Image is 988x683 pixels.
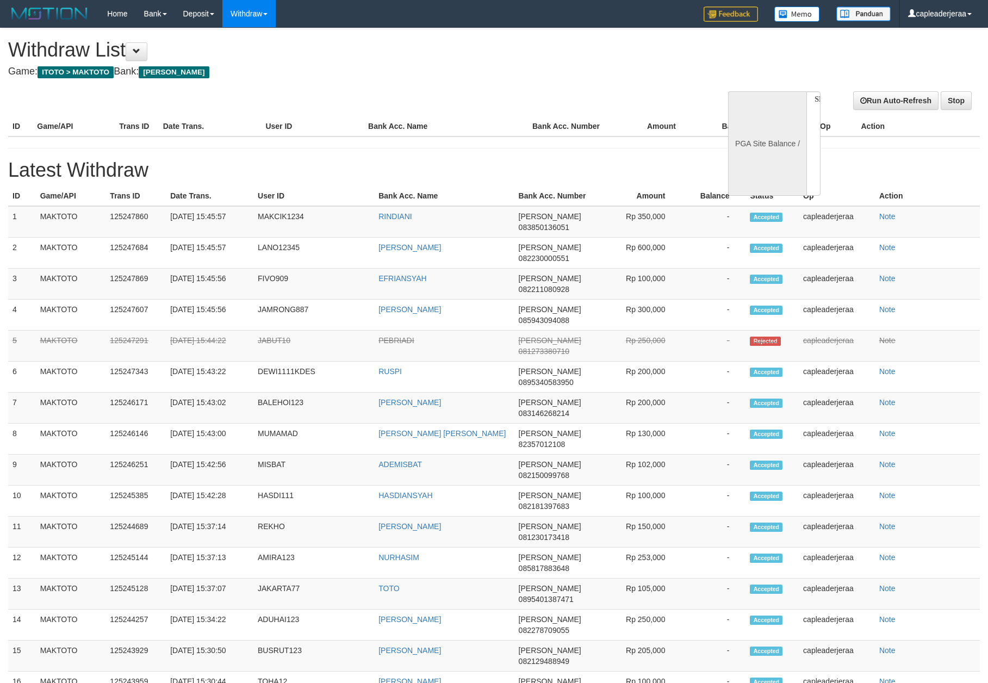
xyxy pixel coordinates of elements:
[166,455,253,486] td: [DATE] 15:42:56
[799,486,875,517] td: capleaderjeraa
[606,424,681,455] td: Rp 130,000
[8,159,980,181] h1: Latest Withdraw
[105,486,166,517] td: 125245385
[105,393,166,424] td: 125246171
[875,186,980,206] th: Action
[519,274,581,283] span: [PERSON_NAME]
[36,206,106,238] td: MAKTOTO
[374,186,514,206] th: Bank Acc. Name
[253,331,374,362] td: JABUT10
[253,486,374,517] td: HASDI111
[610,116,692,136] th: Amount
[378,615,441,624] a: [PERSON_NAME]
[166,269,253,300] td: [DATE] 15:45:56
[836,7,891,21] img: panduan.png
[514,186,606,206] th: Bank Acc. Number
[681,455,745,486] td: -
[105,238,166,269] td: 125247684
[519,305,581,314] span: [PERSON_NAME]
[750,647,782,656] span: Accepted
[8,116,33,136] th: ID
[606,331,681,362] td: Rp 250,000
[750,523,782,532] span: Accepted
[8,641,36,672] td: 15
[253,269,374,300] td: FIVO909
[681,641,745,672] td: -
[166,331,253,362] td: [DATE] 15:44:22
[261,116,364,136] th: User ID
[36,517,106,548] td: MAKTOTO
[105,641,166,672] td: 125243929
[606,610,681,641] td: Rp 250,000
[8,269,36,300] td: 3
[750,492,782,501] span: Accepted
[105,548,166,579] td: 125245144
[8,66,648,77] h4: Game: Bank:
[166,186,253,206] th: Date Trans.
[8,424,36,455] td: 8
[799,424,875,455] td: capleaderjeraa
[519,471,569,480] span: 082150099768
[33,116,115,136] th: Game/API
[879,336,896,345] a: Note
[799,186,875,206] th: Op
[519,243,581,252] span: [PERSON_NAME]
[36,331,106,362] td: MAKTOTO
[8,186,36,206] th: ID
[519,491,581,500] span: [PERSON_NAME]
[879,646,896,655] a: Note
[879,491,896,500] a: Note
[799,641,875,672] td: capleaderjeraa
[681,269,745,300] td: -
[8,39,648,61] h1: Withdraw List
[253,362,374,393] td: DEWI1111KDES
[519,522,581,531] span: [PERSON_NAME]
[105,269,166,300] td: 125247869
[519,440,566,449] span: 82357012108
[36,579,106,610] td: MAKTOTO
[681,186,745,206] th: Balance
[528,116,610,136] th: Bank Acc. Number
[728,91,806,196] div: PGA Site Balance /
[606,362,681,393] td: Rp 200,000
[750,337,780,346] span: Rejected
[36,300,106,331] td: MAKTOTO
[8,610,36,641] td: 14
[606,486,681,517] td: Rp 100,000
[139,66,209,78] span: [PERSON_NAME]
[378,460,422,469] a: ADEMISBAT
[681,362,745,393] td: -
[879,615,896,624] a: Note
[166,517,253,548] td: [DATE] 15:37:14
[879,553,896,562] a: Note
[166,579,253,610] td: [DATE] 15:37:07
[8,5,91,22] img: MOTION_logo.png
[879,243,896,252] a: Note
[8,331,36,362] td: 5
[750,275,782,284] span: Accepted
[879,460,896,469] a: Note
[853,91,939,110] a: Run Auto-Refresh
[8,206,36,238] td: 1
[799,206,875,238] td: capleaderjeraa
[36,186,106,206] th: Game/API
[36,424,106,455] td: MAKTOTO
[750,399,782,408] span: Accepted
[799,455,875,486] td: capleaderjeraa
[253,517,374,548] td: REKHO
[105,206,166,238] td: 125247860
[105,517,166,548] td: 125244689
[166,206,253,238] td: [DATE] 15:45:57
[253,610,374,641] td: ADUHAI123
[519,336,581,345] span: [PERSON_NAME]
[606,455,681,486] td: Rp 102,000
[857,116,980,136] th: Action
[378,522,441,531] a: [PERSON_NAME]
[681,548,745,579] td: -
[364,116,528,136] th: Bank Acc. Name
[378,336,414,345] a: PEBRIADI
[606,186,681,206] th: Amount
[166,238,253,269] td: [DATE] 15:45:57
[8,579,36,610] td: 13
[799,300,875,331] td: capleaderjeraa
